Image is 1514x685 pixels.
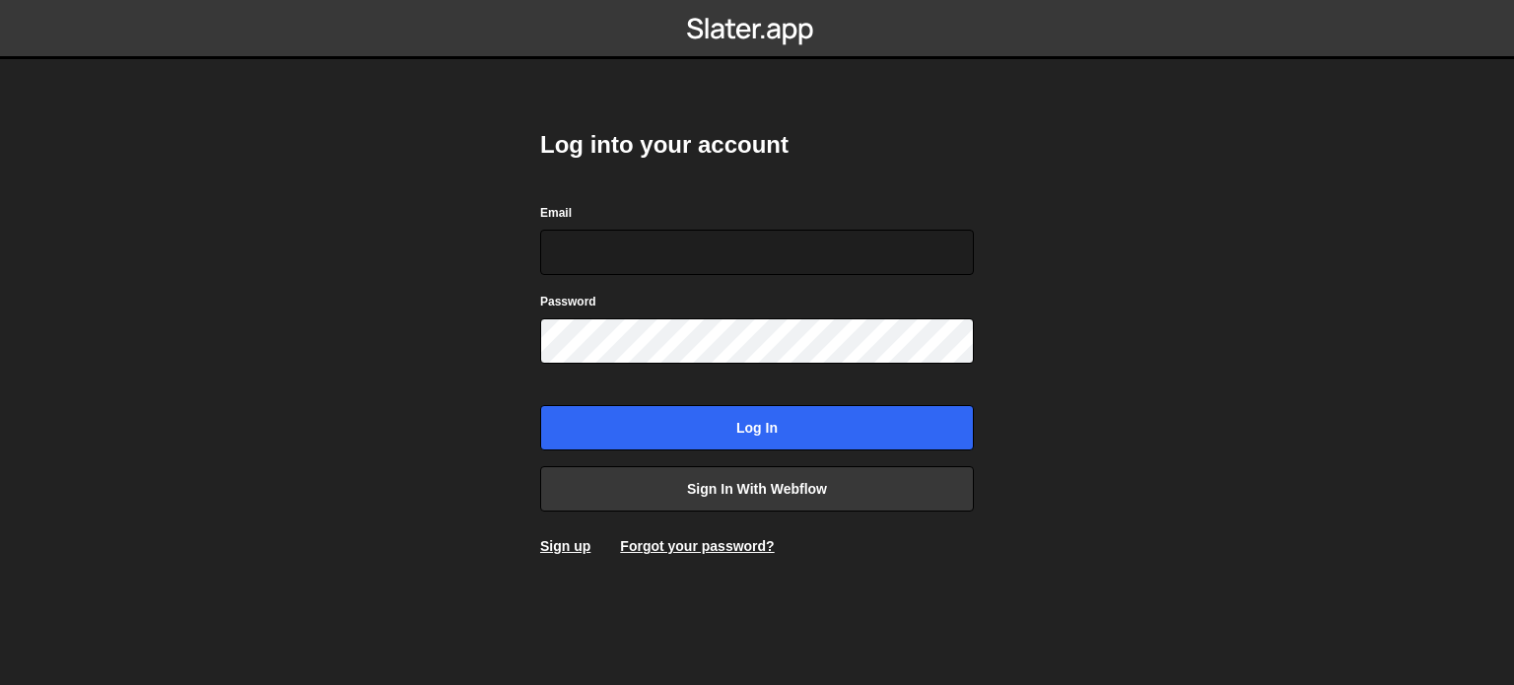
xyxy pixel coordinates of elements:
a: Sign up [540,538,590,554]
label: Password [540,292,596,311]
a: Sign in with Webflow [540,466,974,512]
h2: Log into your account [540,129,974,161]
label: Email [540,203,572,223]
input: Log in [540,405,974,450]
a: Forgot your password? [620,538,774,554]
